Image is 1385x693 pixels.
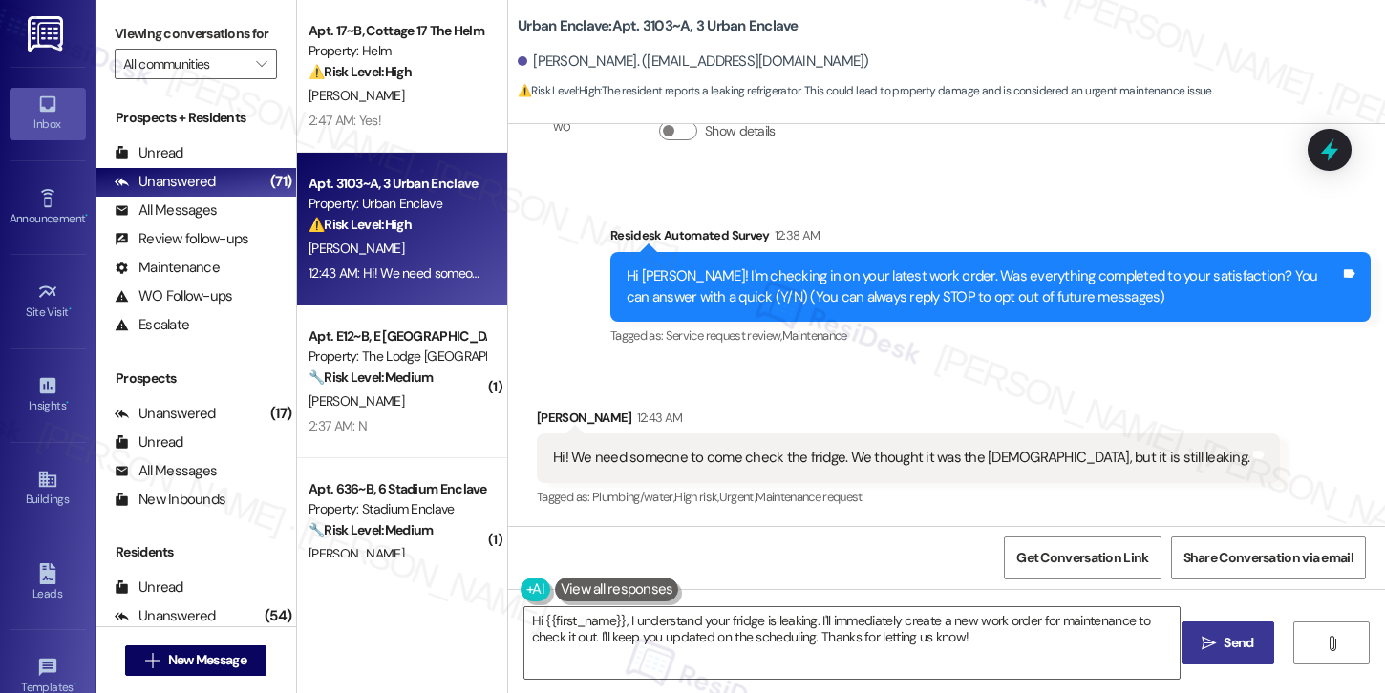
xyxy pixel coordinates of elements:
a: Leads [10,557,86,609]
span: Urgent , [719,489,756,505]
div: Apt. 17~B, Cottage 17 The Helm [309,21,485,41]
div: New Inbounds [115,490,225,510]
strong: ⚠️ Risk Level: High [309,63,412,80]
img: ResiDesk Logo [28,16,67,52]
div: Unanswered [115,606,216,626]
button: Get Conversation Link [1004,536,1161,579]
strong: ⚠️ Risk Level: High [518,83,600,98]
b: Urban Enclave: Apt. 3103~A, 3 Urban Enclave [518,16,799,36]
div: 12:43 AM [632,408,683,428]
button: Send [1182,621,1274,664]
div: WO Follow-ups [115,286,232,306]
div: WO [553,117,571,137]
span: Share Conversation via email [1183,548,1353,568]
span: Maintenance [782,327,847,344]
a: Site Visit • [10,276,86,327]
div: (17) [266,399,296,429]
span: • [66,396,69,409]
div: Maintenance [115,258,220,278]
span: Maintenance request [756,489,863,505]
div: Unanswered [115,172,216,192]
strong: 🔧 Risk Level: Medium [309,368,433,386]
i:  [145,653,160,668]
label: Show details [705,121,776,141]
span: • [74,678,76,691]
div: Escalate [115,315,189,335]
i:  [256,56,266,72]
div: All Messages [115,200,217,220]
a: Insights • [10,369,86,421]
span: Send [1224,633,1253,653]
div: (54) [260,601,296,631]
span: [PERSON_NAME] [309,545,404,562]
div: Apt. E12~B, E [GEOGRAPHIC_DATA] at [GEOGRAPHIC_DATA] [309,326,485,346]
div: Unread [115,432,183,452]
span: • [85,209,88,222]
div: Review follow-ups [115,229,248,249]
i:  [1325,636,1339,651]
div: [PERSON_NAME] [537,408,1280,434]
button: Share Conversation via email [1171,536,1366,579]
div: Unread [115,577,183,598]
div: Tagged as: [610,322,1371,349]
span: New Message [168,650,246,670]
span: Get Conversation Link [1016,548,1148,568]
div: Apt. 636~B, 6 Stadium Enclave [309,479,485,499]
strong: 🔧 Risk Level: Medium [309,521,433,538]
div: Hi! We need someone to come check the fridge. We thought it was the [DEMOGRAPHIC_DATA], but it is... [553,448,1249,468]
strong: ⚠️ Risk Level: High [309,216,412,233]
a: Inbox [10,88,86,139]
span: : The resident reports a leaking refrigerator. This could lead to property damage and is consider... [518,81,1213,101]
input: All communities [123,49,246,79]
div: Property: Helm [309,41,485,61]
div: All Messages [115,461,217,481]
div: Unread [115,143,183,163]
div: Apt. 3103~A, 3 Urban Enclave [309,174,485,194]
span: Service request review , [666,327,782,344]
a: Buildings [10,463,86,514]
span: • [69,303,72,316]
label: Viewing conversations for [115,19,277,49]
div: Hi [PERSON_NAME]! I'm checking in on your latest work order. Was everything completed to your sat... [627,266,1340,307]
div: Residents [96,542,296,562]
div: Tagged as: [537,483,1280,511]
span: High risk , [674,489,719,505]
div: Property: The Lodge [GEOGRAPHIC_DATA] [309,346,485,367]
div: 12:43 AM: Hi! We need someone to come check the fridge. We thought it was the [DEMOGRAPHIC_DATA],... [309,264,999,282]
div: 2:47 AM: Yes! [309,112,381,129]
div: (71) [266,167,296,197]
textarea: Hi {{first_name}}, I understand your fridge is leaking. I'll immediately create a new work order ... [524,607,1180,679]
div: Property: Stadium Enclave [309,499,485,519]
div: Unanswered [115,404,216,424]
span: Plumbing/water , [592,489,674,505]
div: Prospects + Residents [96,108,296,128]
span: [PERSON_NAME] [309,240,404,257]
div: Prospects [96,368,296,388]
i:  [1202,636,1216,651]
div: 12:38 AM [770,225,820,245]
button: New Message [125,645,266,676]
span: [PERSON_NAME] [309,392,404,409]
div: Property: Urban Enclave [309,194,485,214]
div: 2:37 AM: N [309,417,367,434]
div: [PERSON_NAME]. ([EMAIL_ADDRESS][DOMAIN_NAME]) [518,52,869,72]
div: Residesk Automated Survey [610,225,1371,252]
span: [PERSON_NAME] [309,87,404,104]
